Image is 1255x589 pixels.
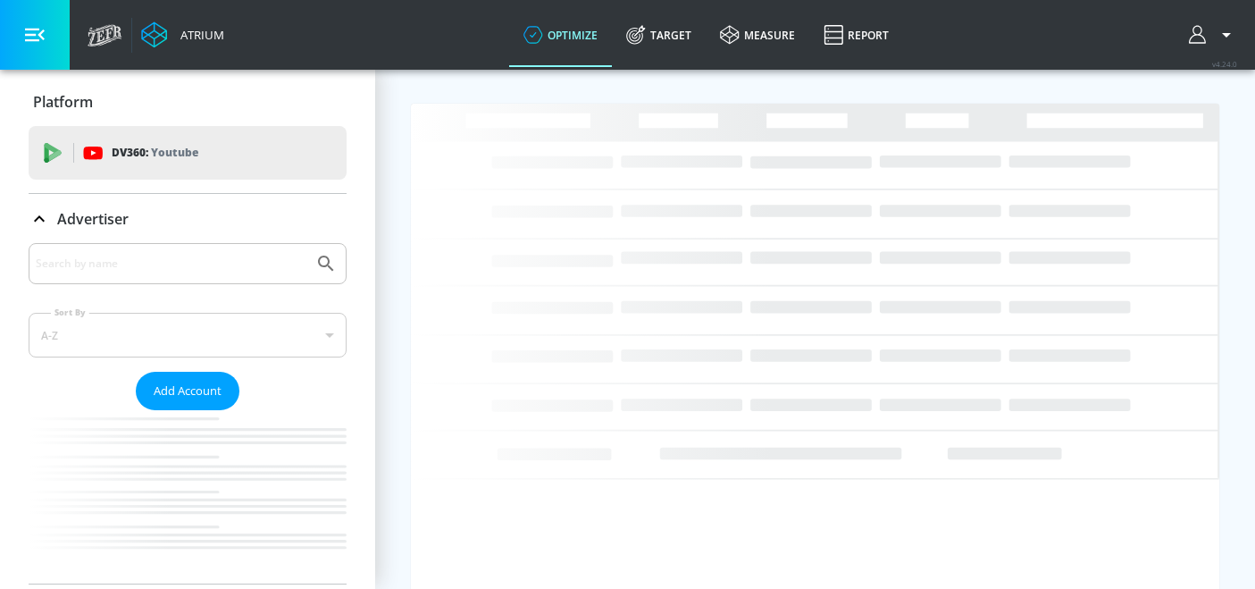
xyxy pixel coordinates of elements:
[29,77,347,127] div: Platform
[51,307,89,318] label: Sort By
[29,126,347,180] div: DV360: Youtube
[612,3,706,67] a: Target
[29,243,347,584] div: Advertiser
[141,21,224,48] a: Atrium
[112,143,198,163] p: DV360:
[29,313,347,358] div: A-Z
[57,209,129,229] p: Advertiser
[173,27,224,43] div: Atrium
[136,372,239,410] button: Add Account
[29,194,347,244] div: Advertiser
[1212,59,1237,69] span: v 4.24.0
[29,410,347,584] nav: list of Advertiser
[36,252,306,275] input: Search by name
[509,3,612,67] a: optimize
[809,3,903,67] a: Report
[706,3,809,67] a: measure
[33,92,93,112] p: Platform
[154,381,222,401] span: Add Account
[151,143,198,162] p: Youtube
